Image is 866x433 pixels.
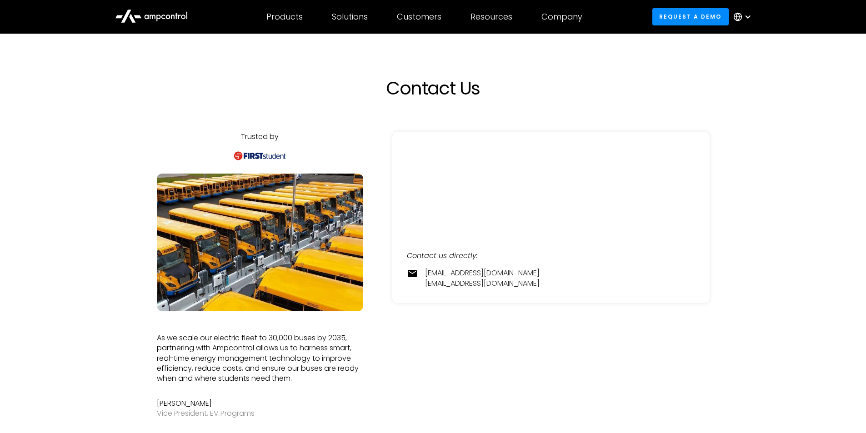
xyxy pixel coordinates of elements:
a: [EMAIL_ADDRESS][DOMAIN_NAME] [425,279,540,289]
div: Products [266,12,303,22]
div: Resources [471,12,512,22]
div: Customers [397,12,441,22]
div: Solutions [332,12,368,22]
div: Company [541,12,582,22]
iframe: Form 0 [407,146,695,214]
a: [EMAIL_ADDRESS][DOMAIN_NAME] [425,268,540,278]
a: Request a demo [652,8,729,25]
div: Contact us directly: [407,251,695,261]
h1: Contact Us [233,77,633,99]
